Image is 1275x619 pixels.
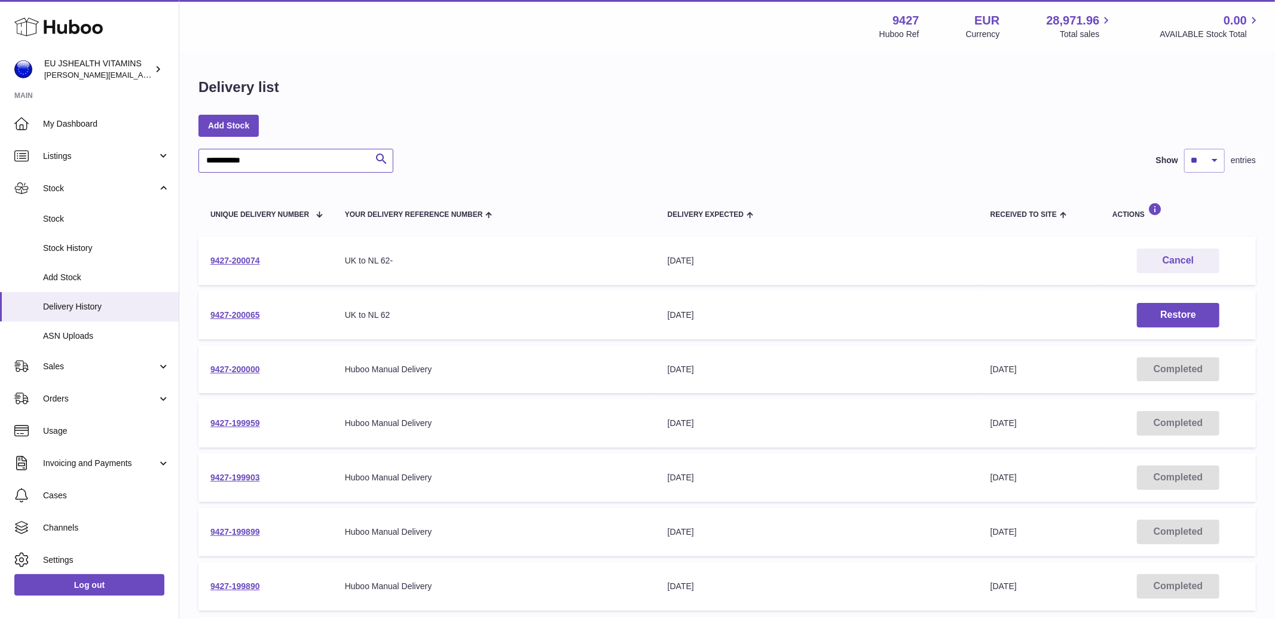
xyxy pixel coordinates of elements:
[668,472,967,483] div: [DATE]
[210,310,260,320] a: 9427-200065
[210,211,309,219] span: Unique Delivery Number
[43,458,157,469] span: Invoicing and Payments
[990,211,1057,219] span: Received to Site
[990,364,1017,374] span: [DATE]
[1137,303,1219,327] button: Restore
[210,581,260,591] a: 9427-199890
[43,118,170,130] span: My Dashboard
[210,364,260,374] a: 9427-200000
[198,115,259,136] a: Add Stock
[1060,29,1113,40] span: Total sales
[345,309,644,321] div: UK to NL 62
[668,364,967,375] div: [DATE]
[668,255,967,266] div: [DATE]
[345,526,644,538] div: Huboo Manual Delivery
[345,255,644,266] div: UK to NL 62-
[974,13,999,29] strong: EUR
[990,418,1017,428] span: [DATE]
[43,554,170,566] span: Settings
[1046,13,1113,40] a: 28,971.96 Total sales
[43,490,170,501] span: Cases
[198,78,279,97] h1: Delivery list
[14,60,32,78] img: laura@jessicasepel.com
[668,211,744,219] span: Delivery Expected
[43,522,170,534] span: Channels
[43,330,170,342] span: ASN Uploads
[210,256,260,265] a: 9427-200074
[43,425,170,437] span: Usage
[345,211,483,219] span: Your Delivery Reference Number
[43,301,170,312] span: Delivery History
[990,527,1017,537] span: [DATE]
[345,472,644,483] div: Huboo Manual Delivery
[345,418,644,429] div: Huboo Manual Delivery
[1160,29,1261,40] span: AVAILABLE Stock Total
[668,581,967,592] div: [DATE]
[43,272,170,283] span: Add Stock
[43,183,157,194] span: Stock
[1231,155,1256,166] span: entries
[43,361,157,372] span: Sales
[210,527,260,537] a: 9427-199899
[43,151,157,162] span: Listings
[210,473,260,482] a: 9427-199903
[892,13,919,29] strong: 9427
[668,418,967,429] div: [DATE]
[1137,249,1219,273] button: Cancel
[43,213,170,225] span: Stock
[668,309,967,321] div: [DATE]
[210,418,260,428] a: 9427-199959
[14,574,164,596] a: Log out
[1160,13,1261,40] a: 0.00 AVAILABLE Stock Total
[345,364,644,375] div: Huboo Manual Delivery
[345,581,644,592] div: Huboo Manual Delivery
[43,393,157,405] span: Orders
[1046,13,1099,29] span: 28,971.96
[990,581,1017,591] span: [DATE]
[44,70,240,79] span: [PERSON_NAME][EMAIL_ADDRESS][DOMAIN_NAME]
[43,243,170,254] span: Stock History
[966,29,1000,40] div: Currency
[1224,13,1247,29] span: 0.00
[990,473,1017,482] span: [DATE]
[1156,155,1178,166] label: Show
[879,29,919,40] div: Huboo Ref
[1112,203,1244,219] div: Actions
[44,58,152,81] div: EU JSHEALTH VITAMINS
[668,526,967,538] div: [DATE]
